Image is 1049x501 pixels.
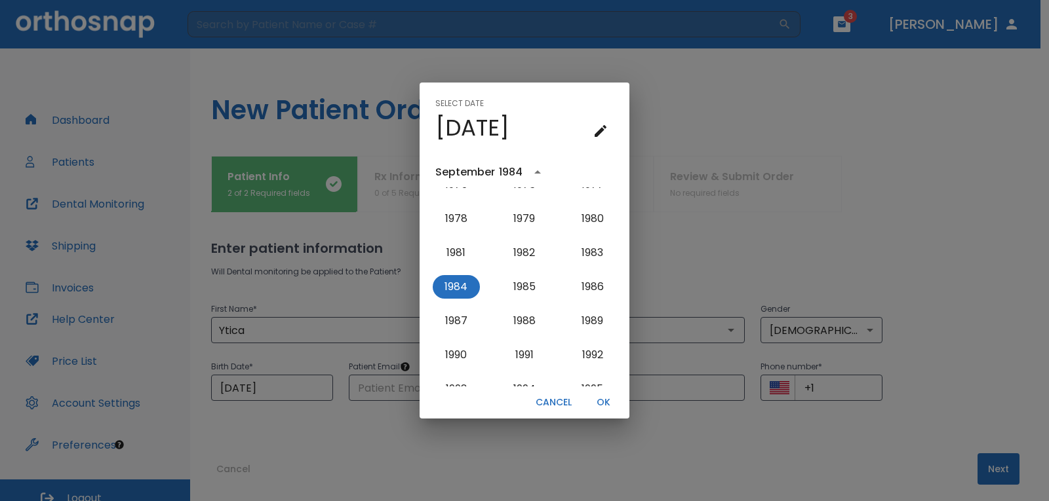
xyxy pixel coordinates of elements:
[501,309,548,333] button: 1988
[501,207,548,231] button: 1979
[569,241,616,265] button: 1983
[587,118,614,144] button: calendar view is open, go to text input view
[433,207,480,231] button: 1978
[526,161,549,183] button: year view is open, switch to calendar view
[501,343,548,367] button: 1991
[569,343,616,367] button: 1992
[569,207,616,231] button: 1980
[582,392,624,413] button: OK
[433,309,480,333] button: 1987
[433,275,480,299] button: 1984
[569,275,616,299] button: 1986
[501,275,548,299] button: 1985
[433,343,480,367] button: 1990
[435,93,484,114] span: Select date
[569,309,616,333] button: 1989
[501,377,548,401] button: 1994
[501,241,548,265] button: 1982
[569,377,616,401] button: 1995
[435,114,509,141] h4: [DATE]
[499,164,523,180] div: 1984
[433,377,480,401] button: 1993
[530,392,577,413] button: Cancel
[433,241,480,265] button: 1981
[435,164,495,180] div: September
